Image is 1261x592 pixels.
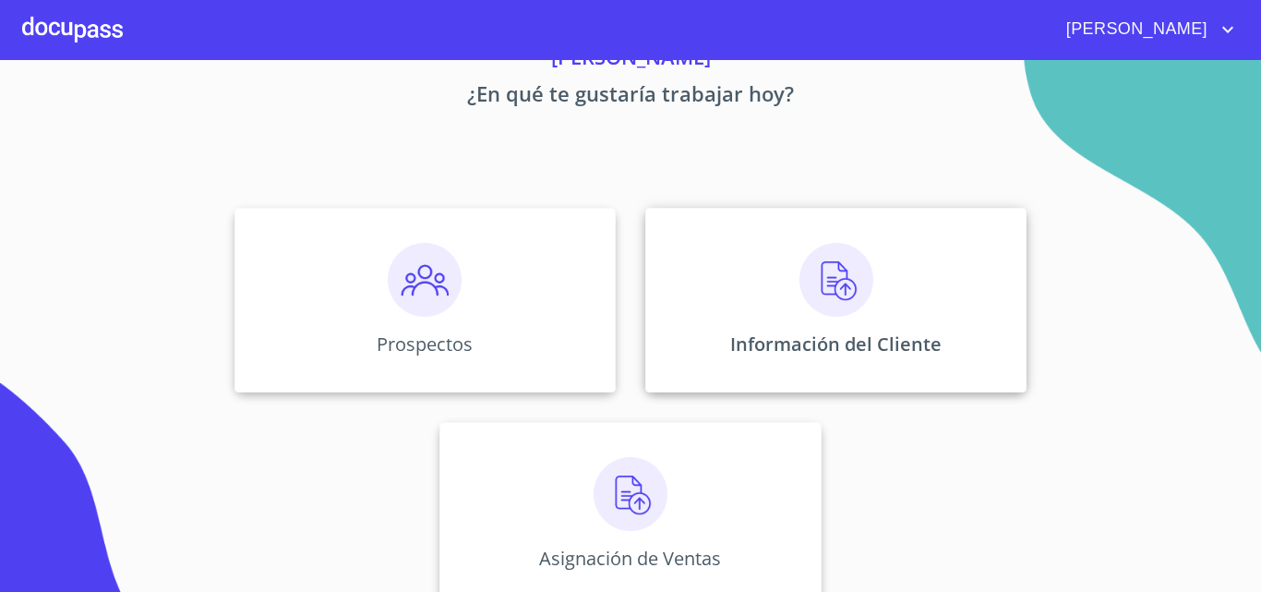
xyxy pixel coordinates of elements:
[388,243,462,317] img: prospectos.png
[594,457,667,531] img: carga.png
[1052,15,1217,44] span: [PERSON_NAME]
[539,546,721,571] p: Asignación de Ventas
[730,332,942,356] p: Información del Cliente
[799,243,873,317] img: carga.png
[62,79,1199,115] p: ¿En qué te gustaría trabajar hoy?
[1052,15,1239,44] button: account of current user
[377,332,473,356] p: Prospectos
[62,42,1199,79] p: [PERSON_NAME]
